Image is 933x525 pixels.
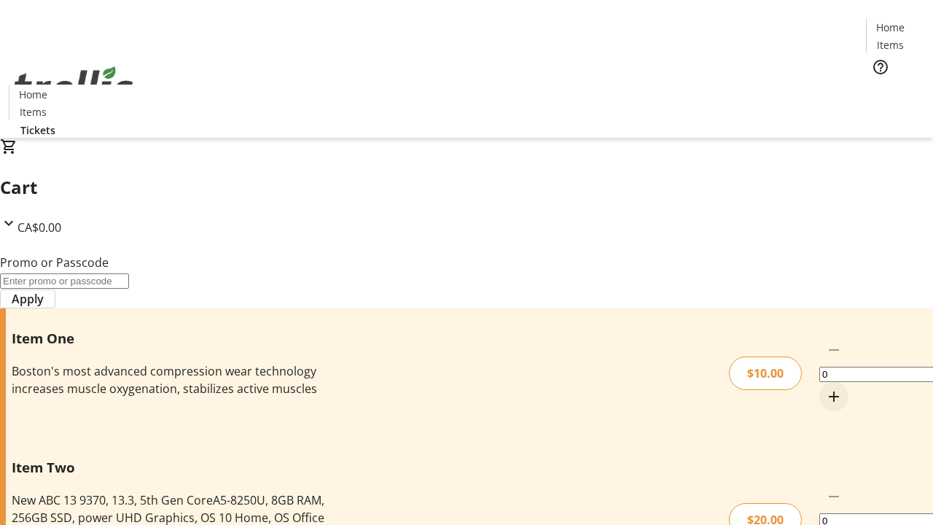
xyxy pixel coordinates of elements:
[17,219,61,236] span: CA$0.00
[867,37,913,52] a: Items
[9,87,56,102] a: Home
[729,357,802,390] div: $10.00
[866,52,895,82] button: Help
[9,50,138,123] img: Orient E2E Organization qXEusMBIYX's Logo
[20,122,55,138] span: Tickets
[819,382,848,411] button: Increment by one
[12,290,44,308] span: Apply
[12,362,330,397] div: Boston's most advanced compression wear technology increases muscle oxygenation, stabilizes activ...
[9,122,67,138] a: Tickets
[19,87,47,102] span: Home
[877,37,904,52] span: Items
[876,20,905,35] span: Home
[867,20,913,35] a: Home
[878,85,913,100] span: Tickets
[866,85,924,100] a: Tickets
[12,328,330,349] h3: Item One
[20,104,47,120] span: Items
[12,457,330,478] h3: Item Two
[9,104,56,120] a: Items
